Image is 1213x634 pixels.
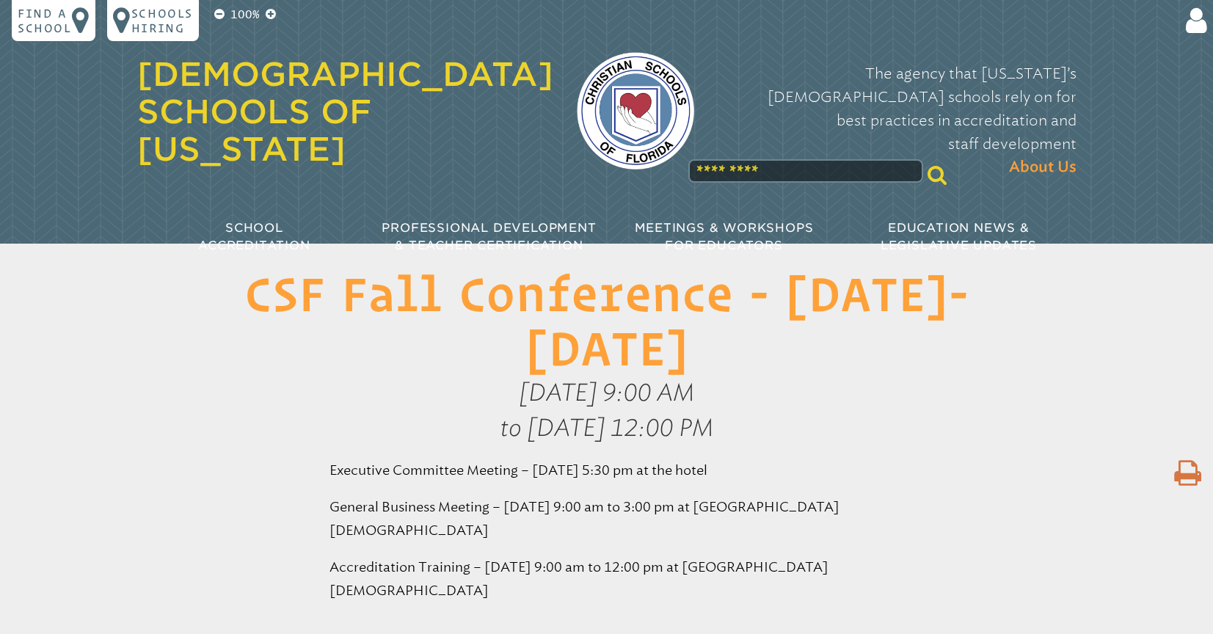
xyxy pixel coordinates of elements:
[329,555,884,602] p: Accreditation Training – [DATE] 9:00 am to 12:00 pm at [GEOGRAPHIC_DATA][DEMOGRAPHIC_DATA]
[137,55,553,168] a: [DEMOGRAPHIC_DATA] Schools of [US_STATE]
[382,221,596,252] span: Professional Development & Teacher Certification
[198,221,310,252] span: School Accreditation
[329,495,884,542] p: General Business Meeting – [DATE] 9:00 am to 3:00 pm at [GEOGRAPHIC_DATA][DEMOGRAPHIC_DATA]
[329,459,884,482] p: Executive Committee Meeting – [DATE] 5:30 pm at the hotel
[718,62,1077,179] p: The agency that [US_STATE]’s [DEMOGRAPHIC_DATA] schools rely on for best practices in accreditati...
[881,221,1037,252] span: Education News & Legislative Updates
[227,6,263,23] p: 100%
[18,6,72,35] p: Find a school
[577,52,694,170] img: csf-logo-web-colors.png
[635,221,814,252] span: Meetings & Workshops for Educators
[131,6,193,35] p: Schools Hiring
[230,267,984,375] h1: CSF Fall Conference - [DATE]-[DATE]
[1009,156,1077,179] span: About Us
